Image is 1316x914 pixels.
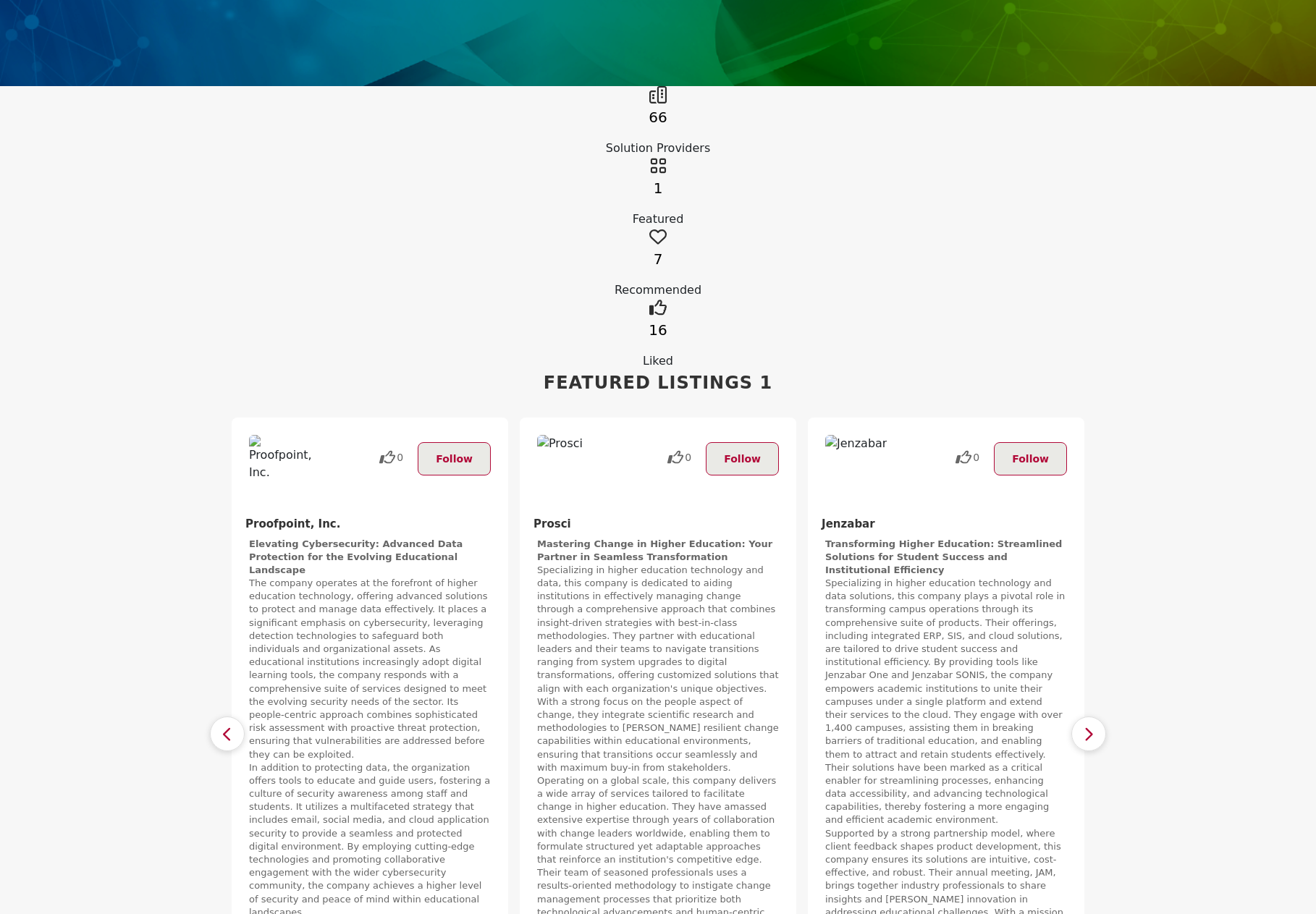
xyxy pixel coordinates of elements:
[189,211,1127,228] div: Featured
[189,282,1127,299] div: Recommended
[224,370,1092,396] h2: Featured Listings 1
[533,517,571,530] a: Prosci
[706,442,779,475] button: Follow
[825,538,1067,577] h2: Transforming Higher Education: Streamlined Solutions for Student Success and Institutional Effici...
[649,232,667,246] a: Go to Recommended
[537,564,779,774] p: Specializing in higher education technology and data, this company is dedicated to aiding institu...
[1012,453,1049,465] span: Follow
[825,577,1067,827] p: Specializing in higher education technology and data solutions, this company plays a pivotal role...
[994,442,1067,475] button: Follow
[537,538,779,564] h2: Mastering Change in Higher Education: Your Partner in Seamless Transformation
[649,299,667,316] i: Go to Liked
[825,435,887,452] img: Jenzabar
[822,517,875,530] a: Jenzabar
[189,140,1127,157] div: Solution Providers
[249,435,314,481] img: Proofpoint, Inc.
[654,179,663,197] a: 1
[685,450,691,465] span: 0
[724,453,761,465] span: Follow
[973,450,979,465] span: 0
[189,352,1127,370] div: Liked
[537,435,583,452] img: Prosci
[245,517,340,530] a: Proofpoint, Inc.
[249,538,491,577] h2: Elevating Cybersecurity: Advanced Data Protection for the Evolving Educational Landscape
[649,161,667,175] a: Go to Featured
[397,450,403,465] span: 0
[649,321,667,339] a: 16
[649,109,667,126] a: 66
[418,442,491,475] button: Follow
[654,250,663,268] a: 7
[436,453,473,465] span: Follow
[249,577,491,761] p: The company operates at the forefront of higher education technology, offering advanced solutions...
